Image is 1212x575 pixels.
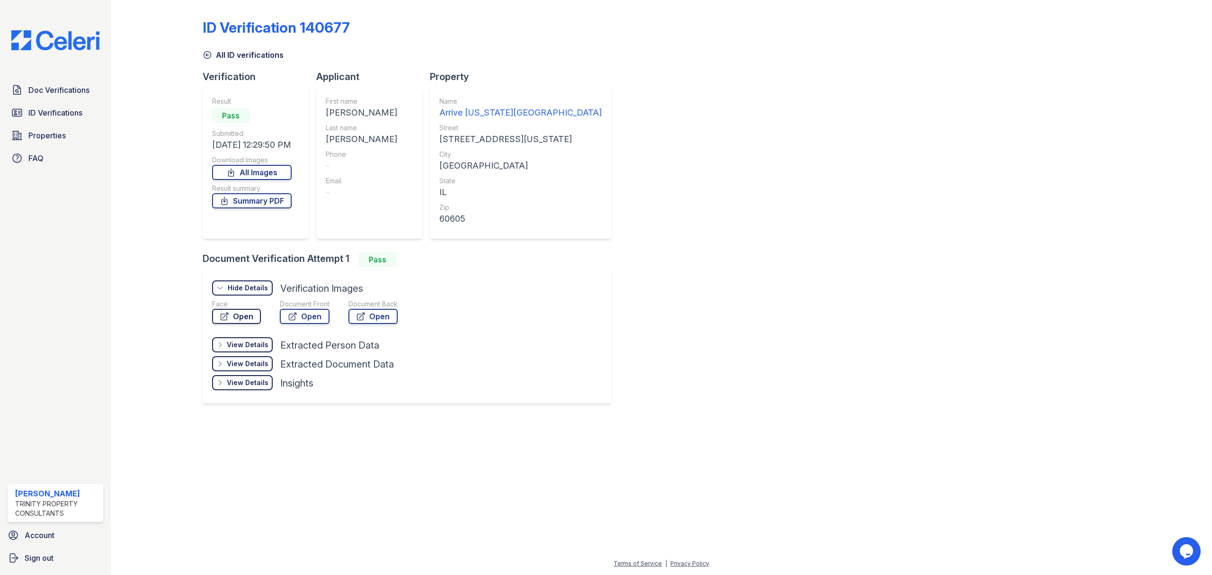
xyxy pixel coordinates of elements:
div: Verification Images [280,282,363,295]
div: Insights [280,377,313,390]
span: Properties [28,130,66,141]
a: Open [348,309,398,324]
span: FAQ [28,153,44,164]
a: Name Arrive [US_STATE][GEOGRAPHIC_DATA] [439,97,602,119]
div: [PERSON_NAME] [15,488,99,499]
a: FAQ [8,149,103,168]
a: Open [280,309,330,324]
div: Download Images [212,155,292,165]
div: Zip [439,203,602,212]
div: Document Front [280,299,330,309]
div: View Details [227,340,268,350]
div: Pass [212,108,250,123]
a: Open [212,309,261,324]
iframe: chat widget [1172,537,1203,566]
div: IL [439,186,602,199]
div: | [665,560,667,567]
div: 60605 [439,212,602,225]
div: Extracted Document Data [280,358,394,371]
div: View Details [227,359,268,368]
div: [PERSON_NAME] [326,106,397,119]
div: State [439,176,602,186]
div: [PERSON_NAME] [326,133,397,146]
div: Name [439,97,602,106]
a: Doc Verifications [8,81,103,99]
div: First name [326,97,397,106]
span: Doc Verifications [28,84,89,96]
div: Street [439,123,602,133]
a: Summary PDF [212,193,292,208]
div: Applicant [316,70,430,83]
div: Last name [326,123,397,133]
div: Result summary [212,184,292,193]
img: CE_Logo_Blue-a8612792a0a2168367f1c8372b55b34899dd931a85d93a1a3d3e32e68fde9ad4.png [4,30,107,50]
div: - [326,159,397,172]
a: ID Verifications [8,103,103,122]
div: Email [326,176,397,186]
a: All Images [212,165,292,180]
div: View Details [227,378,268,387]
div: ID Verification 140677 [203,19,350,36]
a: Account [4,526,107,545]
span: ID Verifications [28,107,82,118]
div: Pass [359,252,397,267]
div: Result [212,97,292,106]
div: Property [430,70,619,83]
div: [STREET_ADDRESS][US_STATE] [439,133,602,146]
span: Sign out [25,552,53,564]
div: Trinity Property Consultants [15,499,99,518]
div: Document Back [348,299,398,309]
div: Extracted Person Data [280,339,379,352]
a: Properties [8,126,103,145]
div: Hide Details [228,283,268,293]
a: Terms of Service [614,560,662,567]
div: Arrive [US_STATE][GEOGRAPHIC_DATA] [439,106,602,119]
a: All ID verifications [203,49,284,61]
a: Sign out [4,548,107,567]
div: [DATE] 12:29:50 PM [212,138,292,152]
div: Document Verification Attempt 1 [203,252,619,267]
div: Verification [203,70,316,83]
div: Face [212,299,261,309]
div: Submitted [212,129,292,138]
div: Phone [326,150,397,159]
a: Privacy Policy [670,560,709,567]
div: [GEOGRAPHIC_DATA] [439,159,602,172]
span: Account [25,530,54,541]
div: City [439,150,602,159]
div: - [326,186,397,199]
